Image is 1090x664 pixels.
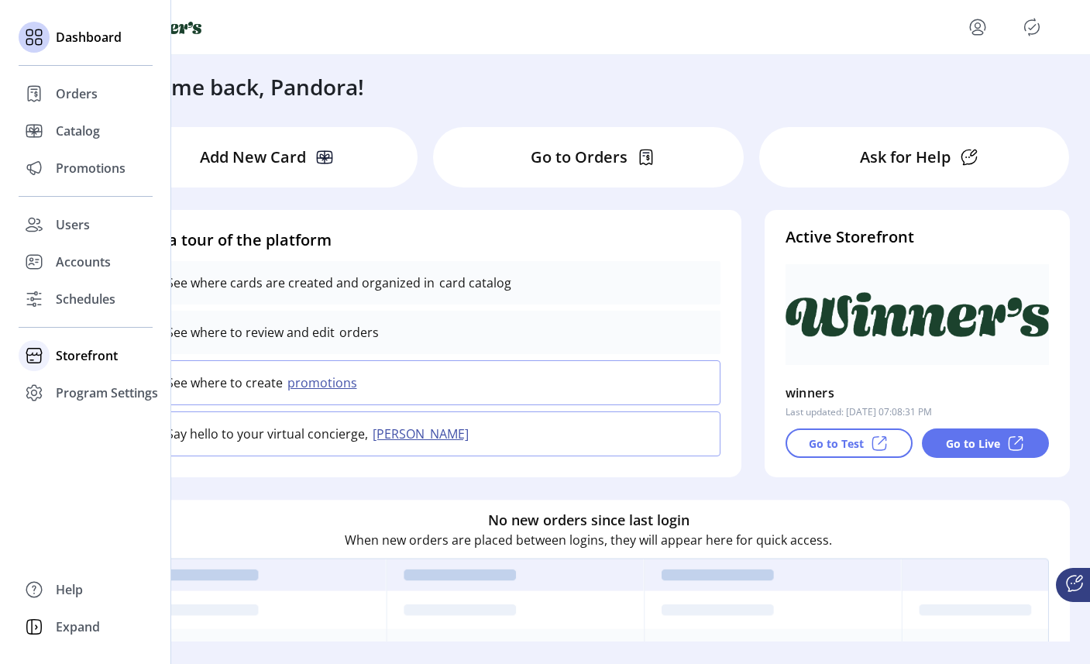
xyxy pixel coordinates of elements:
[56,122,100,140] span: Catalog
[488,510,689,531] h6: No new orders since last login
[56,159,126,177] span: Promotions
[56,253,111,271] span: Accounts
[368,425,478,443] button: [PERSON_NAME]
[1020,15,1044,40] button: Publisher Panel
[56,384,158,402] span: Program Settings
[56,618,100,636] span: Expand
[531,146,628,169] p: Go to Orders
[56,215,90,234] span: Users
[345,531,832,549] p: When new orders are placed between logins, they will appear here for quick access.
[200,146,306,169] p: Add New Card
[108,71,364,103] h3: Welcome back, Pandora!
[946,435,1000,452] p: Go to Live
[56,84,98,103] span: Orders
[786,380,835,405] p: winners
[435,274,511,292] p: card catalog
[56,290,115,308] span: Schedules
[56,580,83,599] span: Help
[786,405,932,419] p: Last updated: [DATE] 07:08:31 PM
[56,28,122,46] span: Dashboard
[786,225,1049,249] h4: Active Storefront
[965,15,990,40] button: menu
[335,323,379,342] p: orders
[283,373,366,392] button: promotions
[167,425,368,443] p: Say hello to your virtual concierge,
[167,274,435,292] p: See where cards are created and organized in
[167,323,335,342] p: See where to review and edit
[129,229,720,252] h4: Take a tour of the platform
[167,373,283,392] p: See where to create
[809,435,864,452] p: Go to Test
[860,146,951,169] p: Ask for Help
[56,346,118,365] span: Storefront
